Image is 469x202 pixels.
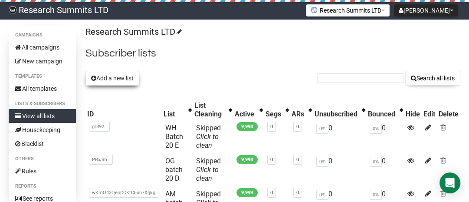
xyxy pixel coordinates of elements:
th: List: No sort applied, activate to apply an ascending sort [162,99,193,120]
div: List [164,110,184,119]
div: ARs [292,110,304,119]
th: Hide: No sort applied, sorting is disabled [404,99,422,120]
a: All campaigns [9,40,76,54]
a: View all lists [9,109,76,123]
span: PRxJm.. [89,155,113,165]
a: Research Summits LTD [85,26,180,37]
th: Delete: No sort applied, sorting is disabled [437,99,460,120]
a: Click to clean [196,166,219,182]
span: 9,998 [236,155,258,164]
th: Unsubscribed: No sort applied, activate to apply an ascending sort [313,99,366,120]
a: 0 [296,157,299,162]
span: 9,998 [236,122,258,131]
a: Blacklist [9,137,76,151]
img: bccbfd5974049ef095ce3c15df0eef5a [9,6,16,14]
td: 0 [313,120,366,153]
td: 0 [366,153,404,186]
img: favicons [311,7,318,13]
th: Segs: No sort applied, activate to apply an ascending sort [264,99,290,120]
span: 0% [316,190,328,200]
th: Active: No sort applied, activate to apply an ascending sort [233,99,264,120]
li: Campaigns [9,30,76,40]
a: 0 [296,190,299,195]
a: WH Batch 20 E [165,124,183,149]
a: 0 [270,157,273,162]
div: ID [87,110,160,119]
td: 0 [313,153,366,186]
th: Bounced: No sort applied, activate to apply an ascending sort [366,99,404,120]
a: 0 [296,124,299,129]
div: List Cleaning [194,101,224,119]
div: Hide [406,110,420,119]
div: Unsubscribed [315,110,357,119]
a: Rules [9,164,76,178]
div: Open Intercom Messenger [439,172,460,193]
a: OG batch 20 D [165,157,183,182]
div: Active [235,110,255,119]
div: Bounced [368,110,395,119]
button: Add a new list [85,71,139,86]
th: ID: No sort applied, sorting is disabled [85,99,162,120]
span: gr892.. [89,122,110,132]
span: 0% [370,124,382,134]
span: 0% [316,157,328,167]
div: Segs [266,110,281,119]
span: 0% [370,157,382,167]
h2: Subscriber lists [85,46,460,61]
a: New campaign [9,54,76,68]
li: Reports [9,181,76,192]
div: Edit [423,110,435,119]
a: 0 [270,124,273,129]
a: 0 [270,190,273,195]
th: List Cleaning: No sort applied, activate to apply an ascending sort [193,99,233,120]
a: All templates [9,82,76,96]
th: ARs: No sort applied, activate to apply an ascending sort [290,99,313,120]
li: Templates [9,71,76,82]
span: 9,999 [236,188,258,197]
th: Edit: No sort applied, sorting is disabled [422,99,437,120]
div: Delete [439,110,459,119]
span: wKmO43QeoCCKtCEun7Xgkg [89,188,158,198]
a: Housekeeping [9,123,76,137]
td: 0 [366,120,404,153]
span: 0% [316,124,328,134]
li: Others [9,154,76,164]
a: Click to clean [196,132,219,149]
span: 0% [370,190,382,200]
li: Lists & subscribers [9,99,76,109]
button: [PERSON_NAME] [394,4,458,17]
span: Skipped [196,124,221,149]
button: Search all lists [405,71,460,86]
span: Skipped [196,157,221,182]
button: Research Summits LTD [306,4,390,17]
